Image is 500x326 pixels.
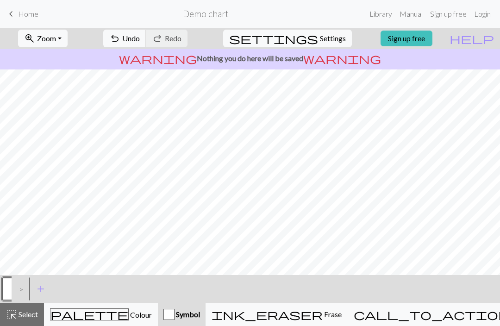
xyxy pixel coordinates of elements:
[6,7,17,20] span: keyboard_arrow_left
[6,308,17,321] span: highlight_alt
[158,303,206,326] button: Symbol
[229,32,318,45] span: settings
[212,308,323,321] span: ink_eraser
[223,30,352,47] button: SettingsSettings
[44,303,158,326] button: Colour
[323,310,342,319] span: Erase
[50,308,128,321] span: palette
[24,32,35,45] span: zoom_in
[426,5,470,23] a: Sign up free
[17,310,38,319] span: Select
[12,276,26,301] div: >
[103,30,146,47] button: Undo
[183,8,229,19] h2: Demo chart
[450,32,494,45] span: help
[109,32,120,45] span: undo
[129,310,152,319] span: Colour
[37,34,56,43] span: Zoom
[396,5,426,23] a: Manual
[35,282,46,295] span: add
[122,34,140,43] span: Undo
[229,33,318,44] i: Settings
[119,52,197,65] span: warning
[206,303,348,326] button: Erase
[4,53,496,64] p: Nothing you do here will be saved
[175,310,200,319] span: Symbol
[366,5,396,23] a: Library
[18,30,68,47] button: Zoom
[470,5,494,23] a: Login
[320,33,346,44] span: Settings
[381,31,432,46] a: Sign up free
[303,52,381,65] span: warning
[6,6,38,22] a: Home
[18,9,38,18] span: Home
